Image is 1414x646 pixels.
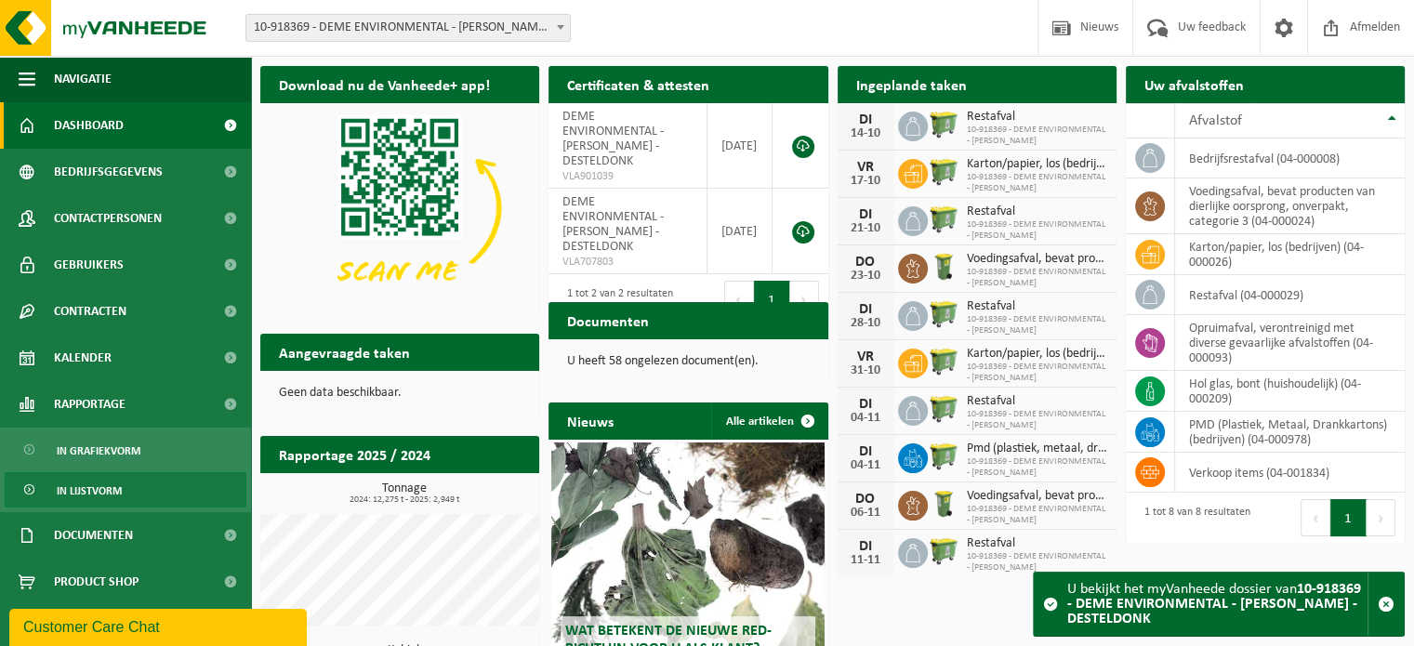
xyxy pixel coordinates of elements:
td: karton/papier, los (bedrijven) (04-000026) [1175,234,1405,275]
span: 10-918369 - DEME ENVIRONMENTAL - [PERSON_NAME] [967,504,1107,526]
span: 10-918369 - DEME ENVIRONMENTAL - [PERSON_NAME] [967,314,1107,336]
img: WB-0140-HPE-GN-50 [928,488,959,520]
h2: Rapportage 2025 / 2024 [260,436,449,472]
h2: Certificaten & attesten [548,66,728,102]
h3: Tonnage [270,482,539,505]
div: 17-10 [847,175,884,188]
p: Geen data beschikbaar. [279,387,521,400]
span: Restafval [967,536,1107,551]
span: Kalender [54,335,112,381]
img: WB-0660-HPE-GN-50 [928,204,959,235]
span: 10-918369 - DEME ENVIRONMENTAL - [PERSON_NAME] [967,125,1107,147]
span: Product Shop [54,559,139,605]
img: WB-0660-HPE-GN-50 [928,393,959,425]
div: DO [847,255,884,270]
img: WB-0660-HPE-GN-50 [928,298,959,330]
div: DO [847,492,884,507]
h2: Uw afvalstoffen [1126,66,1262,102]
span: 10-918369 - DEME ENVIRONMENTAL - RC GENT - DESTELDONK [246,15,570,41]
div: DI [847,539,884,554]
span: Bedrijfsgegevens [54,149,163,195]
span: Contracten [54,288,126,335]
h2: Ingeplande taken [838,66,985,102]
span: VLA707803 [562,255,693,270]
a: Alle artikelen [711,402,826,440]
span: DEME ENVIRONMENTAL - [PERSON_NAME] - DESTELDONK [562,195,664,254]
span: Contactpersonen [54,195,162,242]
img: WB-0660-HPE-GN-50 [928,535,959,567]
span: Afvalstof [1189,113,1242,128]
span: Restafval [967,394,1107,409]
img: WB-0660-HPE-GN-50 [928,109,959,140]
span: Dashboard [54,102,124,149]
span: Voedingsafval, bevat producten van dierlijke oorsprong, onverpakt, categorie 3 [967,489,1107,504]
span: Restafval [967,299,1107,314]
span: 10-918369 - DEME ENVIRONMENTAL - [PERSON_NAME] [967,551,1107,573]
iframe: chat widget [9,605,311,646]
td: voedingsafval, bevat producten van dierlijke oorsprong, onverpakt, categorie 3 (04-000024) [1175,178,1405,234]
span: Documenten [54,512,133,559]
td: verkoop items (04-001834) [1175,453,1405,493]
div: DI [847,207,884,222]
span: Restafval [967,110,1107,125]
div: VR [847,160,884,175]
span: Pmd (plastiek, metaal, drankkartons) (bedrijven) [967,442,1107,456]
div: 28-10 [847,317,884,330]
div: 14-10 [847,127,884,140]
h2: Nieuws [548,402,632,439]
div: 11-11 [847,554,884,567]
div: 06-11 [847,507,884,520]
td: [DATE] [707,103,773,189]
span: VLA901039 [562,169,693,184]
a: In lijstvorm [5,472,246,508]
span: In lijstvorm [57,473,122,508]
span: 10-918369 - DEME ENVIRONMENTAL - [PERSON_NAME] [967,172,1107,194]
button: 1 [754,281,790,318]
span: DEME ENVIRONMENTAL - [PERSON_NAME] - DESTELDONK [562,110,664,168]
button: Previous [1301,499,1330,536]
span: Navigatie [54,56,112,102]
td: hol glas, bont (huishoudelijk) (04-000209) [1175,371,1405,412]
span: 10-918369 - DEME ENVIRONMENTAL - RC GENT - DESTELDONK [245,14,571,42]
span: 10-918369 - DEME ENVIRONMENTAL - [PERSON_NAME] [967,409,1107,431]
h2: Download nu de Vanheede+ app! [260,66,509,102]
a: In grafiekvorm [5,432,246,468]
span: Restafval [967,204,1107,219]
p: U heeft 58 ongelezen document(en). [567,355,809,368]
div: 04-11 [847,412,884,425]
img: WB-0660-HPE-GN-50 [928,441,959,472]
button: Next [1367,499,1395,536]
div: DI [847,302,884,317]
td: opruimafval, verontreinigd met diverse gevaarlijke afvalstoffen (04-000093) [1175,315,1405,371]
h2: Documenten [548,302,667,338]
button: Next [790,281,819,318]
div: DI [847,112,884,127]
img: WB-0140-HPE-GN-50 [928,251,959,283]
button: Previous [724,281,754,318]
div: 23-10 [847,270,884,283]
div: DI [847,397,884,412]
span: Voedingsafval, bevat producten van dierlijke oorsprong, onverpakt, categorie 3 [967,252,1107,267]
button: 1 [1330,499,1367,536]
td: [DATE] [707,189,773,274]
span: 10-918369 - DEME ENVIRONMENTAL - [PERSON_NAME] [967,362,1107,384]
span: Karton/papier, los (bedrijven) [967,347,1107,362]
span: In grafiekvorm [57,433,140,468]
img: WB-0660-HPE-GN-50 [928,346,959,377]
td: restafval (04-000029) [1175,275,1405,315]
div: 04-11 [847,459,884,472]
span: 10-918369 - DEME ENVIRONMENTAL - [PERSON_NAME] [967,456,1107,479]
div: VR [847,349,884,364]
span: Rapportage [54,381,126,428]
span: 10-918369 - DEME ENVIRONMENTAL - [PERSON_NAME] [967,219,1107,242]
img: WB-0660-HPE-GN-50 [928,156,959,188]
span: Karton/papier, los (bedrijven) [967,157,1107,172]
strong: 10-918369 - DEME ENVIRONMENTAL - [PERSON_NAME] - DESTELDONK [1067,582,1361,626]
div: 1 tot 8 van 8 resultaten [1135,497,1250,538]
div: 31-10 [847,364,884,377]
td: bedrijfsrestafval (04-000008) [1175,138,1405,178]
div: 1 tot 2 van 2 resultaten [558,279,673,320]
h2: Aangevraagde taken [260,334,429,370]
td: PMD (Plastiek, Metaal, Drankkartons) (bedrijven) (04-000978) [1175,412,1405,453]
